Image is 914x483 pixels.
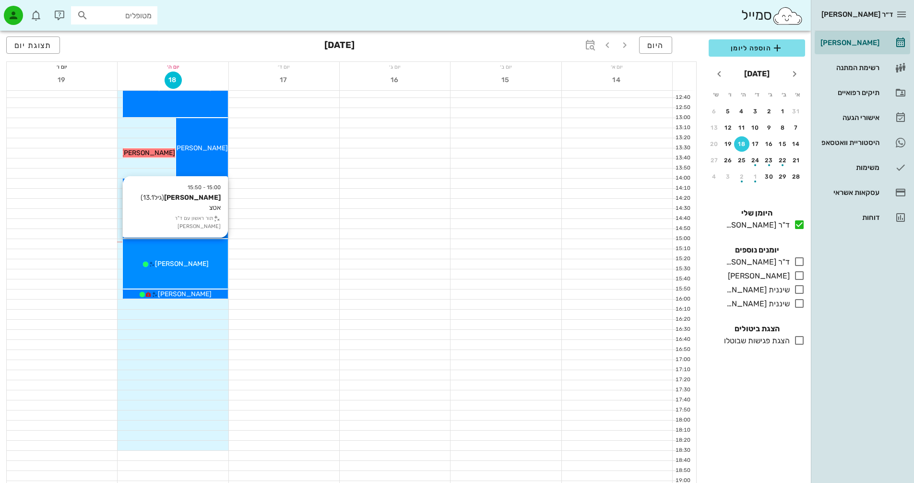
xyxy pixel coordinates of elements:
button: חודש שעבר [786,65,803,83]
div: יום ד׳ [229,62,339,72]
div: יום ה׳ [118,62,228,72]
span: ד״ר [PERSON_NAME] [821,10,893,19]
div: 15:50 [673,285,692,293]
button: 22 [775,153,791,168]
div: יום ג׳ [340,62,450,72]
button: 14 [608,72,626,89]
div: 20 [707,141,722,147]
div: 18:30 [673,447,692,455]
div: 3 [748,108,763,115]
div: 11 [734,124,749,131]
span: 18 [165,76,181,84]
div: 17:00 [673,356,692,364]
div: 16:00 [673,295,692,303]
div: 16:50 [673,346,692,354]
div: 24 [748,157,763,164]
div: 26 [721,157,736,164]
div: 22 [775,157,791,164]
div: 14:20 [673,194,692,203]
button: 15 [498,72,515,89]
span: תג [28,8,34,13]
button: 31 [789,104,804,119]
button: 1 [748,169,763,184]
div: סמייל [741,5,803,26]
div: אישורי הגעה [819,114,879,121]
div: 13:00 [673,114,692,122]
div: 19 [721,141,736,147]
div: 15:30 [673,265,692,273]
th: ש׳ [710,86,722,103]
div: 18 [734,141,749,147]
div: 28 [789,173,804,180]
div: 13 [707,124,722,131]
div: הצגת פגישות שבוטלו [720,335,790,347]
div: 25 [734,157,749,164]
button: 8 [775,120,791,135]
div: [PERSON_NAME] [819,39,879,47]
img: SmileCloud logo [772,6,803,25]
button: 9 [761,120,777,135]
a: היסטוריית וואטסאפ [815,131,910,154]
button: 3 [748,104,763,119]
div: 17:40 [673,396,692,404]
div: 8 [775,124,791,131]
div: יום ו׳ [7,62,117,72]
button: היום [639,36,672,54]
div: יום ב׳ [451,62,561,72]
button: 18 [734,136,749,152]
button: 26 [721,153,736,168]
div: 27 [707,157,722,164]
button: 2 [734,169,749,184]
a: תיקים רפואיים [815,81,910,104]
button: 14 [789,136,804,152]
div: 23 [761,157,777,164]
div: 13:50 [673,164,692,172]
div: 15:10 [673,245,692,253]
span: הוספה ליומן [716,42,797,54]
a: דוחות [815,206,910,229]
button: 21 [789,153,804,168]
button: 5 [721,104,736,119]
div: 14:00 [673,174,692,182]
span: 15 [498,76,515,84]
button: 6 [707,104,722,119]
div: 17:30 [673,386,692,394]
div: דוחות [819,214,879,221]
th: ד׳ [750,86,763,103]
div: 12:40 [673,94,692,102]
button: 19 [53,72,71,89]
button: 3 [721,169,736,184]
a: עסקאות אשראי [815,181,910,204]
th: ב׳ [778,86,790,103]
th: ג׳ [764,86,777,103]
button: 12 [721,120,736,135]
button: 7 [789,120,804,135]
span: 16 [386,76,404,84]
button: 16 [761,136,777,152]
div: 4 [734,108,749,115]
a: אישורי הגעה [815,106,910,129]
button: 27 [707,153,722,168]
div: 9 [761,124,777,131]
div: 15 [775,141,791,147]
h4: היומן שלי [709,207,805,219]
div: 2 [761,108,777,115]
div: 18:10 [673,426,692,435]
div: 14:30 [673,205,692,213]
div: [PERSON_NAME] [724,270,790,282]
div: 16:40 [673,336,692,344]
button: 23 [761,153,777,168]
a: רשימת המתנה [815,56,910,79]
div: 1 [748,173,763,180]
div: 1 [775,108,791,115]
div: 13:10 [673,124,692,132]
div: משימות [819,164,879,171]
div: 15:20 [673,255,692,263]
div: 15:40 [673,275,692,283]
div: 18:20 [673,436,692,445]
button: 4 [707,169,722,184]
button: 10 [748,120,763,135]
div: 17 [748,141,763,147]
h4: יומנים נוספים [709,244,805,256]
a: משימות [815,156,910,179]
